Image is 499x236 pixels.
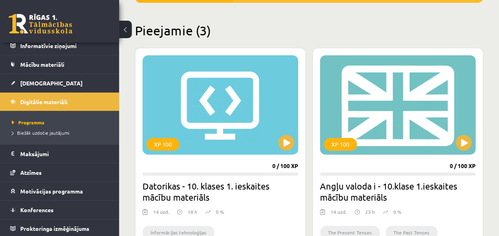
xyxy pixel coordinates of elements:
[20,169,42,176] span: Atzīmes
[146,138,179,151] div: XP 100
[365,208,375,215] p: 23 h
[216,208,224,215] p: 0 %
[393,208,401,215] p: 0 %
[20,61,64,68] span: Mācību materiāli
[20,37,109,55] legend: Informatīvie ziņojumi
[20,145,109,163] legend: Maksājumi
[10,182,109,200] a: Motivācijas programma
[20,98,67,105] span: Digitālie materiāli
[10,55,109,74] a: Mācību materiāli
[10,93,109,111] a: Digitālie materiāli
[12,130,69,136] span: Biežāk uzdotie jautājumi
[10,201,109,219] a: Konferences
[12,119,111,126] a: Programma
[10,163,109,182] a: Atzīmes
[324,138,357,151] div: XP 100
[331,208,347,220] div: 14 uzd.
[10,37,109,55] a: Informatīvie ziņojumi
[20,188,83,195] span: Motivācijas programma
[188,208,197,215] p: 18 h
[12,119,44,126] span: Programma
[12,129,111,136] a: Biežāk uzdotie jautājumi
[135,23,483,38] h2: Pieejamie (3)
[20,225,89,232] span: Proktoringa izmēģinājums
[10,145,109,163] a: Maksājumi
[20,206,54,213] span: Konferences
[320,180,476,203] h2: Angļu valoda i - 10.klase 1.ieskaites mācību materiāls
[20,79,83,87] span: [DEMOGRAPHIC_DATA]
[9,14,72,34] a: Rīgas 1. Tālmācības vidusskola
[153,208,169,220] div: 14 uzd.
[10,74,109,92] a: [DEMOGRAPHIC_DATA]
[143,180,298,203] h2: Datorikas - 10. klases 1. ieskaites mācību materiāls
